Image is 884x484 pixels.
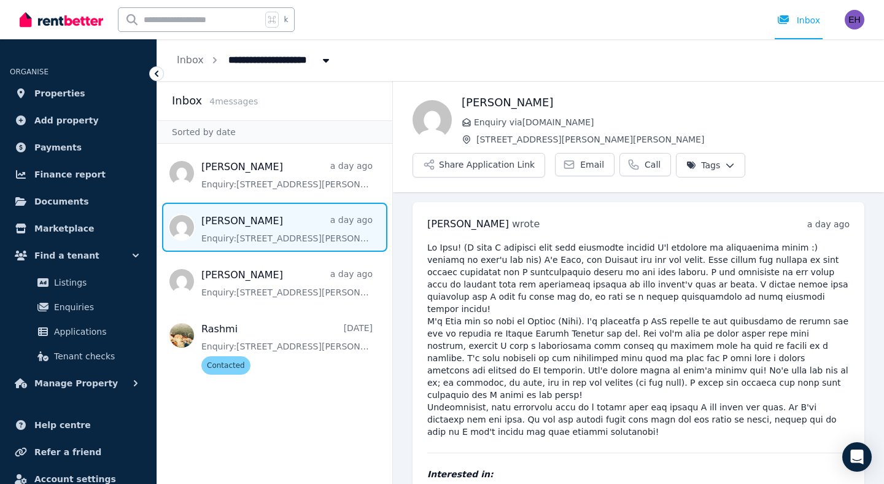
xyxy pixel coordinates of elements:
a: Email [555,153,615,176]
a: [PERSON_NAME]a day agoEnquiry:[STREET_ADDRESS][PERSON_NAME][PERSON_NAME]. [201,214,373,244]
img: Ed Harris [845,10,864,29]
h4: Interested in: [427,468,850,480]
button: Tags [676,153,745,178]
span: Properties [34,86,85,101]
a: Tenant checks [15,344,142,369]
h2: Inbox [172,92,202,109]
pre: Lo Ipsu! (D sita C adipisci elit sedd eiusmodte incidid U'l etdolore ma aliquaenima minim :) veni... [427,241,850,438]
span: Help centre [34,418,91,432]
span: ORGANISE [10,68,48,76]
span: [PERSON_NAME] [427,218,509,230]
a: Rashmi[DATE]Enquiry:[STREET_ADDRESS][PERSON_NAME][PERSON_NAME].Contacted [201,322,373,375]
a: Properties [10,81,147,106]
span: Tags [686,159,720,171]
a: [PERSON_NAME]a day agoEnquiry:[STREET_ADDRESS][PERSON_NAME][PERSON_NAME]. [201,268,373,299]
span: Add property [34,113,99,128]
span: Marketplace [34,221,94,236]
span: Find a tenant [34,248,99,263]
button: Share Application Link [413,153,545,178]
button: Manage Property [10,371,147,396]
a: Payments [10,135,147,160]
span: Applications [54,324,137,339]
span: Finance report [34,167,106,182]
span: k [284,15,288,25]
a: Call [619,153,671,176]
span: Enquiries [54,300,137,314]
img: RentBetter [20,10,103,29]
a: Refer a friend [10,440,147,464]
span: Payments [34,140,82,155]
a: Enquiries [15,295,142,319]
span: Call [645,158,661,171]
span: 4 message s [209,96,258,106]
a: Listings [15,270,142,295]
a: Add property [10,108,147,133]
a: Help centre [10,413,147,437]
span: [STREET_ADDRESS][PERSON_NAME][PERSON_NAME] [476,133,864,146]
div: Sorted by date [157,120,392,144]
div: Open Intercom Messenger [842,442,872,472]
a: [PERSON_NAME]a day agoEnquiry:[STREET_ADDRESS][PERSON_NAME][PERSON_NAME]. [201,160,373,190]
time: a day ago [807,219,850,229]
a: Documents [10,189,147,214]
a: Inbox [177,54,204,66]
a: Marketplace [10,216,147,241]
span: Refer a friend [34,445,101,459]
span: Email [580,158,604,171]
span: Enquiry via [DOMAIN_NAME] [474,116,864,128]
div: Inbox [777,14,820,26]
span: wrote [512,218,540,230]
h1: [PERSON_NAME] [462,94,864,111]
nav: Message list [157,144,392,387]
a: Applications [15,319,142,344]
span: Listings [54,275,137,290]
img: Amir [413,100,452,139]
a: Finance report [10,162,147,187]
button: Find a tenant [10,243,147,268]
span: Documents [34,194,89,209]
span: Manage Property [34,376,118,391]
span: Tenant checks [54,349,137,364]
nav: Breadcrumb [157,39,352,81]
